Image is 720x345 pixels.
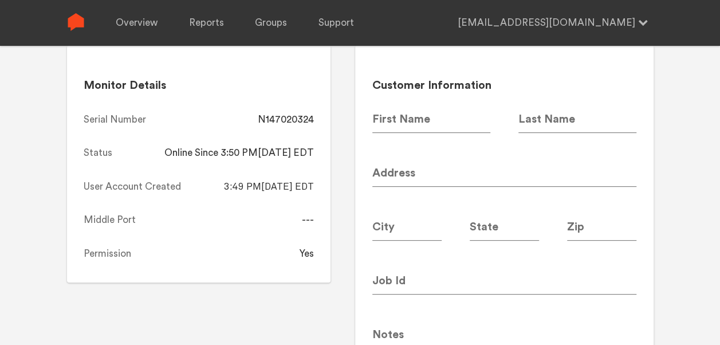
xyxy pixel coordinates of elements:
[84,79,313,93] h2: Monitor Details
[67,13,85,31] img: Sense Logo
[84,113,146,127] div: Serial Number
[84,146,112,160] div: Status
[164,146,314,160] div: Online Since 3:50 PM[DATE] EDT
[372,79,636,93] h2: Customer Information
[302,213,314,227] div: ---
[258,113,314,127] div: N147020324
[224,181,314,192] span: 3:49 PM[DATE] EDT
[84,213,136,227] div: Middle Port
[84,247,131,261] div: Permission
[300,247,314,261] div: Yes
[84,180,181,194] div: User Account Created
